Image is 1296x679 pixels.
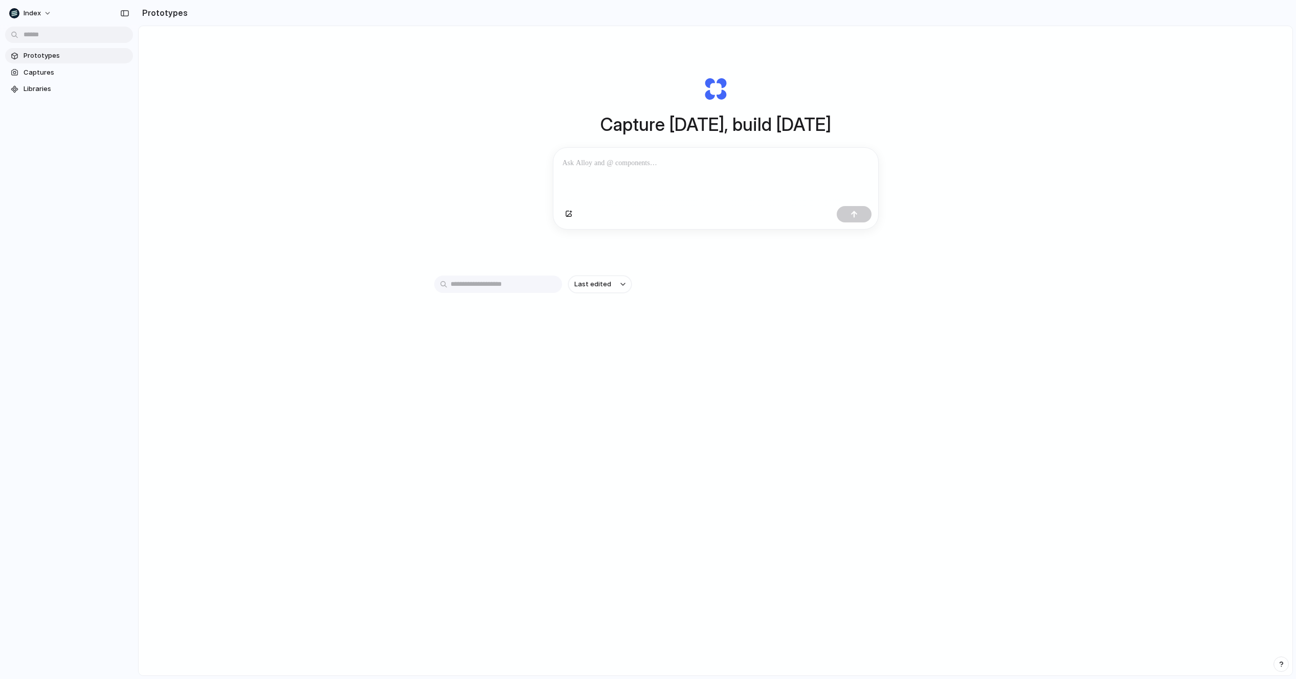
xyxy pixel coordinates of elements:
[5,5,57,21] button: Index
[138,7,188,19] h2: Prototypes
[5,48,133,63] a: Prototypes
[5,65,133,80] a: Captures
[568,276,632,293] button: Last edited
[5,81,133,97] a: Libraries
[24,67,129,78] span: Captures
[24,84,129,94] span: Libraries
[600,111,831,138] h1: Capture [DATE], build [DATE]
[24,8,41,18] span: Index
[574,279,611,289] span: Last edited
[24,51,129,61] span: Prototypes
